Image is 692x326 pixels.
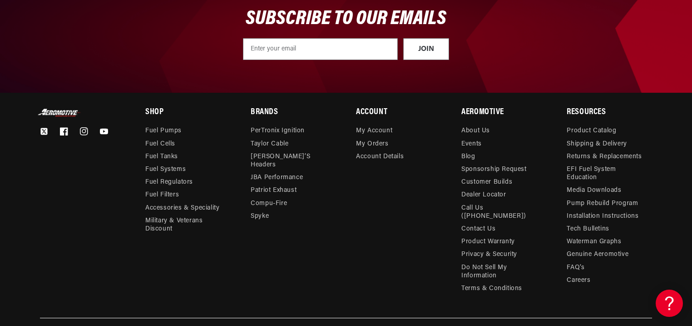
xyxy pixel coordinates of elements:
[145,202,219,215] a: Accessories & Speciality
[145,163,186,176] a: Fuel Systems
[461,202,539,223] a: Call Us ([PHONE_NUMBER])
[461,176,512,189] a: Customer Builds
[145,127,182,137] a: Fuel Pumps
[356,150,404,163] a: Account Details
[145,150,178,163] a: Fuel Tanks
[567,184,621,197] a: Media Downloads
[251,138,288,150] a: Taylor Cable
[461,163,526,176] a: Sponsorship Request
[567,163,645,184] a: EFI Fuel System Education
[461,236,515,248] a: Product Warranty
[145,176,193,189] a: Fuel Regulators
[567,138,627,150] a: Shipping & Delivery
[461,282,522,295] a: Terms & Conditions
[145,189,179,201] a: Fuel Filters
[567,248,628,261] a: Genuine Aeromotive
[461,223,495,236] a: Contact Us
[356,138,388,150] a: My Orders
[461,248,517,261] a: Privacy & Security
[461,150,475,163] a: Blog
[461,127,490,137] a: About Us
[145,215,230,236] a: Military & Veterans Discount
[567,274,590,287] a: Careers
[567,223,609,236] a: Tech Bulletins
[567,197,638,210] a: Pump Rebuild Program
[251,127,305,137] a: PerTronix Ignition
[461,138,482,150] a: Events
[567,127,616,137] a: Product Catalog
[567,150,642,163] a: Returns & Replacements
[251,150,329,171] a: [PERSON_NAME]’s Headers
[251,197,287,210] a: Compu-Fire
[246,9,446,29] span: SUBSCRIBE TO OUR EMAILS
[145,138,175,150] a: Fuel Cells
[37,109,82,117] img: Aeromotive
[461,261,539,282] a: Do Not Sell My Information
[567,261,584,274] a: FAQ’s
[251,210,269,223] a: Spyke
[243,38,398,60] input: Enter your email
[461,189,506,201] a: Dealer Locator
[356,127,392,137] a: My Account
[403,38,449,60] button: JOIN
[567,236,621,248] a: Waterman Graphs
[567,210,638,223] a: Installation Instructions
[251,171,303,184] a: JBA Performance
[251,184,297,197] a: Patriot Exhaust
